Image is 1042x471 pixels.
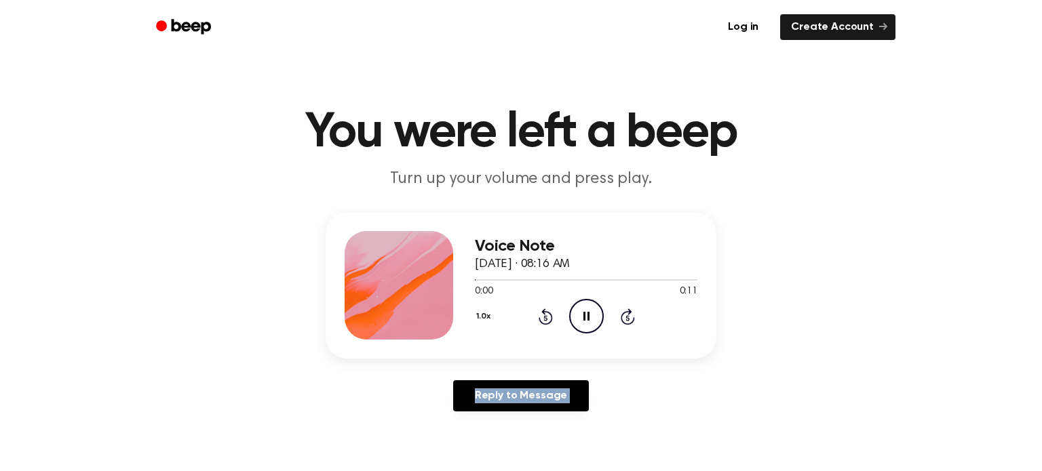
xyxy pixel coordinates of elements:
[147,14,223,41] a: Beep
[680,285,697,299] span: 0:11
[174,108,868,157] h1: You were left a beep
[475,258,570,270] span: [DATE] · 08:16 AM
[260,168,781,190] p: Turn up your volume and press play.
[475,305,495,328] button: 1.0x
[453,380,589,411] a: Reply to Message
[780,14,895,40] a: Create Account
[475,285,493,299] span: 0:00
[475,237,697,255] h3: Voice Note
[714,12,772,43] a: Log in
